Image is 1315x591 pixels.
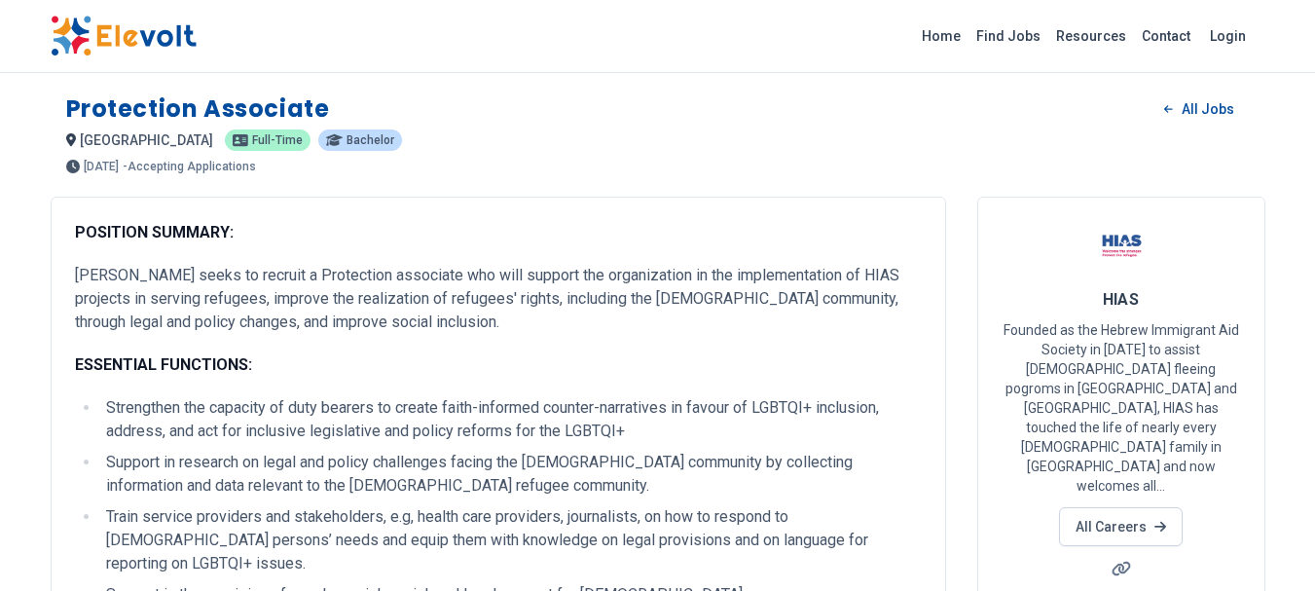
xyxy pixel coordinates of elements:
[347,134,394,146] span: Bachelor
[1149,94,1249,124] a: All Jobs
[1002,320,1241,496] p: Founded as the Hebrew Immigrant Aid Society in [DATE] to assist [DEMOGRAPHIC_DATA] fleeing pogrom...
[252,134,303,146] span: Full-time
[1048,20,1134,52] a: Resources
[968,20,1048,52] a: Find Jobs
[123,161,256,172] p: - Accepting Applications
[80,132,213,148] span: [GEOGRAPHIC_DATA]
[100,451,922,498] li: Support in research on legal and policy challenges facing the [DEMOGRAPHIC_DATA] community by col...
[1103,290,1140,309] span: HIAS
[51,16,197,56] img: Elevolt
[66,93,330,125] h1: Protection Associate
[1218,498,1315,591] iframe: Chat Widget
[1134,20,1198,52] a: Contact
[84,161,119,172] span: [DATE]
[914,20,968,52] a: Home
[100,396,922,443] li: Strengthen the capacity of duty bearers to create faith-informed counter-narratives in favour of ...
[75,355,252,374] strong: ESSENTIAL FUNCTIONS:
[1198,17,1258,55] a: Login
[1097,221,1146,270] img: HIAS
[75,223,234,241] strong: POSITION SUMMARY:
[1059,507,1183,546] a: All Careers
[75,264,922,334] p: [PERSON_NAME] seeks to recruit a Protection associate who will support the organization in the im...
[100,505,922,575] li: Train service providers and stakeholders, e.g, health care providers, journalists, on how to resp...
